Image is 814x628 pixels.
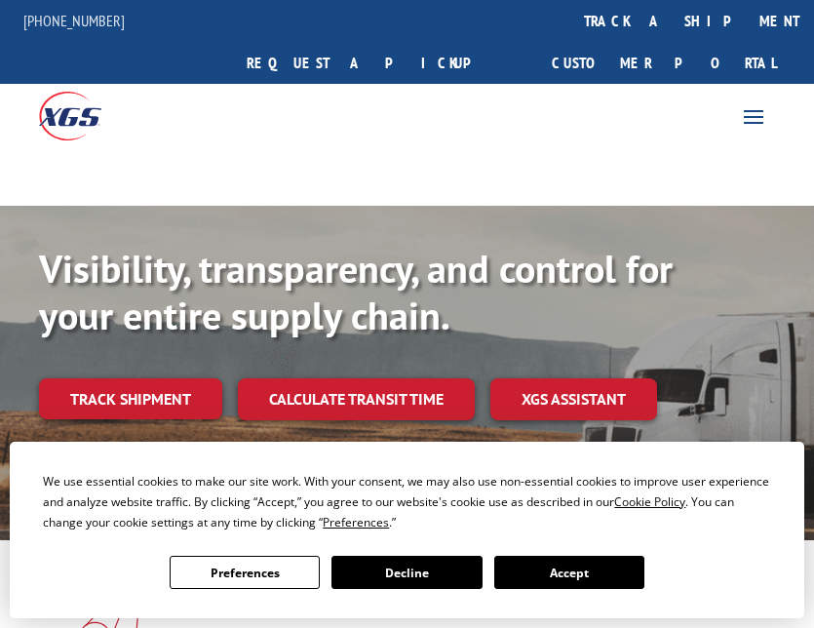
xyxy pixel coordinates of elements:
[39,378,222,419] a: Track shipment
[490,378,657,420] a: XGS ASSISTANT
[170,556,320,589] button: Preferences
[331,556,482,589] button: Decline
[39,243,673,340] b: Visibility, transparency, and control for your entire supply chain.
[323,514,389,530] span: Preferences
[238,378,475,420] a: Calculate transit time
[494,556,644,589] button: Accept
[232,42,514,84] a: Request a pickup
[537,42,791,84] a: Customer Portal
[614,493,685,510] span: Cookie Policy
[10,442,804,618] div: Cookie Consent Prompt
[43,471,770,532] div: We use essential cookies to make our site work. With your consent, we may also use non-essential ...
[23,11,125,30] a: [PHONE_NUMBER]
